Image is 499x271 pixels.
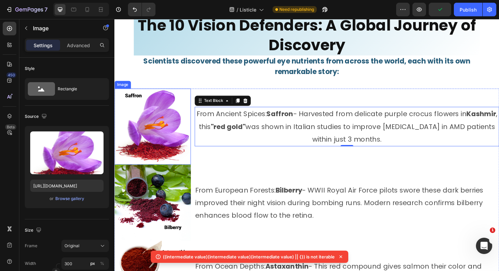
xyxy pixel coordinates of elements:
div: Publish [460,6,477,13]
div: Rectangle [58,81,99,97]
div: Image [1,67,16,73]
iframe: Design area [114,19,499,271]
label: Frame [25,243,37,249]
div: Browse gallery [55,196,84,202]
span: or [50,195,54,203]
p: Image [33,24,91,32]
div: Source [25,112,48,121]
div: Style [25,66,35,72]
label: Width [25,260,36,267]
div: Size [25,226,43,235]
div: Beta [5,124,16,130]
span: From Ancient Spices: - Harvested from delicate purple crocus flowers in , this was shown in Itali... [87,95,405,132]
div: Text Block [93,84,116,90]
div: % [100,260,104,267]
span: 1 [490,228,495,233]
input: px% [61,257,109,270]
button: px [98,259,106,268]
button: Browse gallery [55,195,85,202]
span: Listicle [240,6,256,13]
img: preview-image [30,131,104,174]
strong: "red gold" [102,109,139,119]
p: Settings [34,42,53,49]
strong: Saffron [161,95,189,105]
span: From European Forests: - WWII Royal Air Force pilots swore these dark berries improved their nigh... [86,176,391,213]
div: 450 [6,72,16,78]
input: https://example.com/image.jpg [30,180,104,192]
button: 7 [3,3,51,16]
p: Advanced [67,42,90,49]
strong: Astaxanthin [160,257,206,267]
strong: Scientists discovered these powerful eye nutrients from across the world, each with its own remar... [31,39,377,61]
button: Publish [454,3,482,16]
button: % [89,259,97,268]
div: Undo/Redo [128,3,155,16]
div: px [90,260,95,267]
button: Original [61,240,109,252]
span: / [237,6,238,13]
strong: Bilberry [171,176,199,186]
span: Original [64,243,79,249]
p: ((intermediate value)(intermediate value)(intermediate value) || {}) is not iterable [163,253,335,260]
strong: Kashmir [373,95,404,105]
span: Need republishing [279,6,314,13]
p: 7 [44,5,48,14]
iframe: Intercom live chat [476,238,492,254]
